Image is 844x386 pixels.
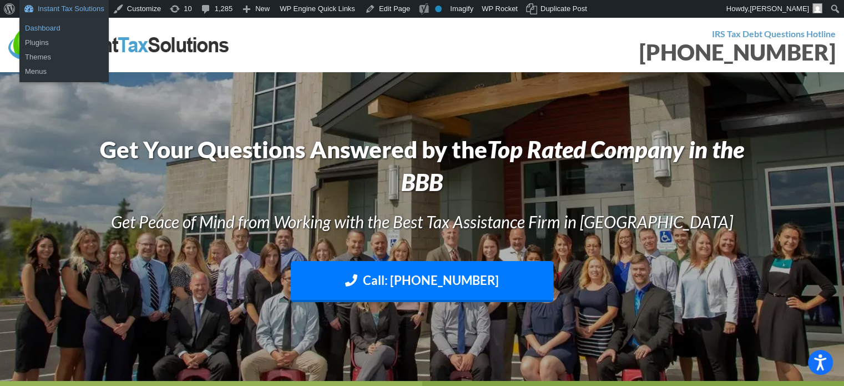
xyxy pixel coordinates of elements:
[712,28,836,39] strong: IRS Tax Debt Questions Hotline
[19,21,109,36] a: Dashboard
[19,64,109,79] a: Menus
[19,18,109,53] ul: Instant Tax Solutions
[95,133,749,199] h1: Get Your Questions Answered by the
[19,36,109,50] a: Plugins
[291,261,554,303] a: Call: [PHONE_NUMBER]
[435,6,442,12] div: No index
[95,210,749,233] h3: Get Peace of Mind from Working with the Best Tax Assistance Firm in [GEOGRAPHIC_DATA]
[431,41,836,63] div: [PHONE_NUMBER]
[19,50,109,64] a: Themes
[8,26,230,64] img: Instant Tax Solutions Logo
[8,38,230,49] a: Instant Tax Solutions Logo
[19,47,109,82] ul: Instant Tax Solutions
[401,136,744,196] i: Top Rated Company in the BBB
[750,4,809,13] span: [PERSON_NAME]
